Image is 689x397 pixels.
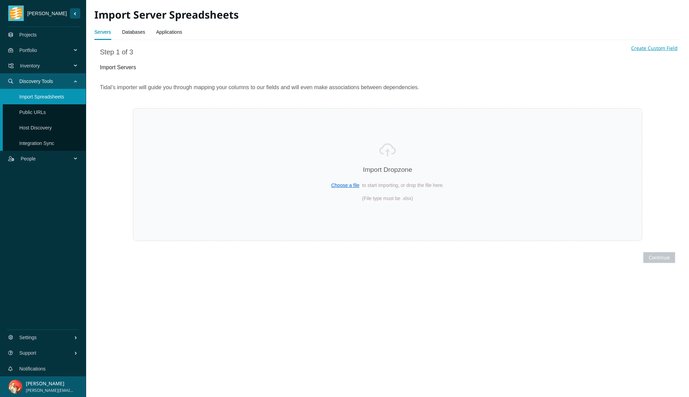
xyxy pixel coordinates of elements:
span: Discovery Tools [19,71,74,92]
a: Notifications [19,366,45,372]
a: Projects [19,32,37,38]
img: a6b5a314a0dd5097ef3448b4b2654462 [9,380,22,394]
p: [PERSON_NAME] [26,380,74,387]
a: Applications [156,25,182,39]
span: Choose a file [331,182,359,188]
h2: Import Server Spreadsheets [94,8,388,22]
span: to start importing, or drop the file here. [362,182,444,188]
a: Servers [94,25,111,39]
button: Create Custom Field [631,43,678,54]
a: Integration Sync [19,140,54,146]
span: [PERSON_NAME] [24,10,70,17]
span: cloud-upload [379,142,396,158]
span: Step 1 of 3 [100,47,675,58]
span: [PERSON_NAME][EMAIL_ADDRESS][DOMAIN_NAME] [26,387,74,394]
a: Public URLs [19,109,46,115]
span: (File type must be .xlsx) [166,195,609,202]
span: Inventory [20,55,74,76]
span: Support [19,343,74,363]
span: Portfolio [19,40,74,61]
a: Databases [122,25,145,39]
span: Create Custom Field [631,44,678,52]
h1: Import Servers [100,63,675,72]
img: tidal_logo.png [10,6,22,21]
a: Host Discovery [19,125,52,130]
span: Tidal’s importer will guide you through mapping your columns to our fields and will even make ass... [100,83,675,92]
a: Import Spreadsheets [19,94,64,100]
span: Settings [19,327,74,348]
span: People [21,148,74,169]
h3: Import Dropzone [166,165,609,175]
button: Continue [643,252,675,263]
